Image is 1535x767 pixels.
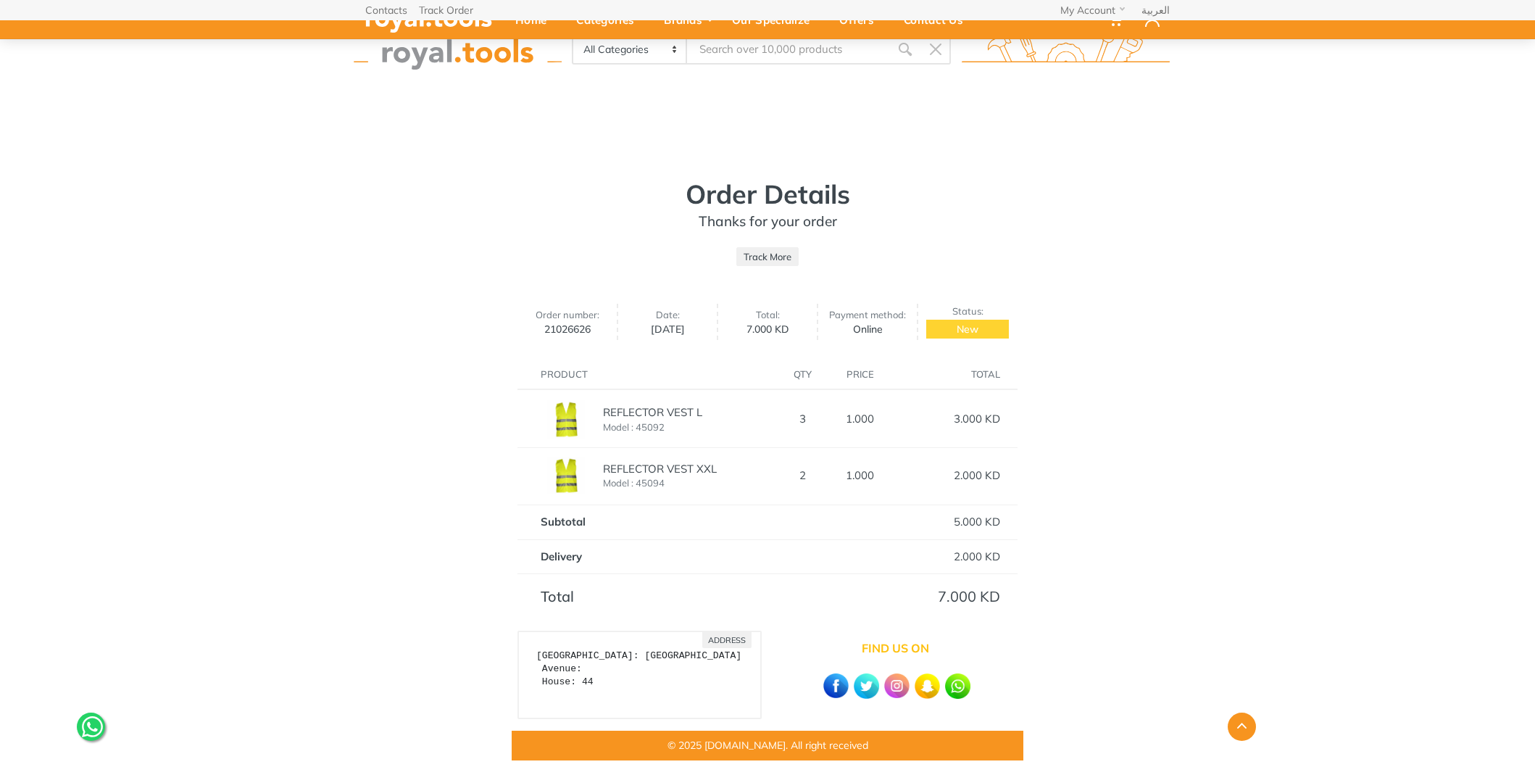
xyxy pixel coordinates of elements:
td: 2 [778,447,828,505]
img: royal.tools Logo [962,30,1170,70]
span: Order number: [526,309,609,320]
th: Subtotal [517,505,892,540]
span: Model : [603,421,633,433]
h2: FIND US ON [773,642,1018,655]
span: Payment method: [826,309,909,320]
a: العربية [1141,5,1170,15]
th: Product [517,360,778,390]
span: 21026626 [526,323,609,335]
a: Track Order [419,5,473,15]
span: 45094 [636,477,665,489]
img: 2007.webp [541,400,591,439]
th: Delivery [517,539,892,574]
pre: [GEOGRAPHIC_DATA]: [GEOGRAPHIC_DATA]: Avenue: House: 44 [536,650,743,689]
span: 7.000 KD [726,323,809,335]
a: Track More [736,247,799,266]
span: Status: [926,305,1009,317]
a: REFLECTOR VEST XXL [603,462,717,476]
th: Qty [778,360,828,390]
img: insta.png [884,673,910,699]
td: 3.000 KD [892,389,1018,447]
img: snap.png [915,673,940,699]
th: Total [892,360,1018,390]
td: 3 [778,389,828,447]
span: Total: [726,309,809,320]
a: REFLECTOR VEST L [603,405,702,419]
span: 1.000 [846,468,874,482]
img: 2009.webp [541,457,591,495]
td: 5.000 KD [892,505,1018,540]
td: 2.000 KD [892,447,1018,505]
a: Contacts [365,5,407,15]
td: 2.000 KD [892,539,1018,574]
span: Date: [626,309,709,320]
span: Model : [603,477,633,489]
th: Total [517,574,892,620]
select: Category [573,36,687,63]
span: [DATE] [626,323,709,335]
span: New [926,320,1009,339]
h1: Order Details [517,178,1018,210]
div: Thanks for your order [517,211,1018,232]
input: Site search [687,34,890,65]
img: royal.tools Logo [354,30,562,70]
th: Price [828,360,892,390]
img: twtr.png [854,673,879,699]
p: © 2025 [DOMAIN_NAME]. All right received [512,738,1023,753]
td: 7.000 KD [892,574,1018,620]
span: 1.000 [846,412,874,426]
img: fb.png [823,673,849,699]
div: Address [702,631,752,648]
img: wa.png [945,673,970,699]
span: 45092 [636,421,665,433]
span: Online [826,323,909,335]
